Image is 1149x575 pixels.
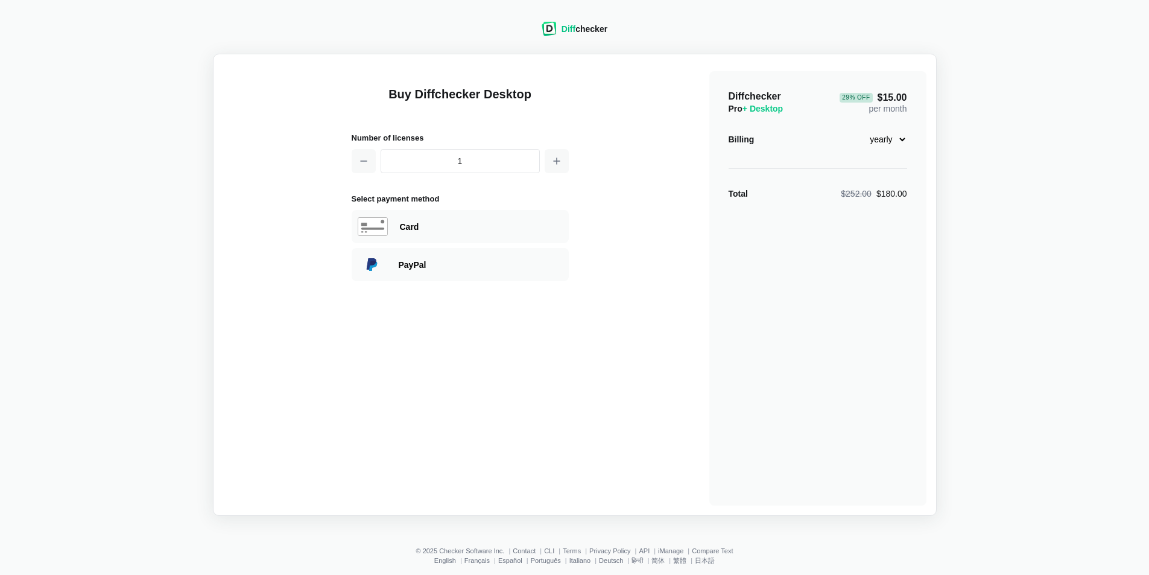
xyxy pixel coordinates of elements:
div: Paying with PayPal [399,259,563,271]
a: iManage [658,547,683,554]
a: 繁體 [673,557,686,564]
span: Pro [729,104,783,113]
span: $15.00 [840,93,907,103]
a: Compare Text [692,547,733,554]
a: Contact [513,547,536,554]
input: 1 [381,149,540,173]
li: © 2025 Checker Software Inc. [416,547,513,554]
div: Paying with Card [352,210,569,243]
span: + Desktop [742,104,783,113]
h2: Number of licenses [352,132,569,144]
span: Diffchecker [729,91,781,101]
a: Diffchecker logoDiffchecker [542,28,607,38]
a: English [434,557,456,564]
span: Diff [562,24,575,34]
h2: Select payment method [352,192,569,205]
a: Privacy Policy [589,547,630,554]
strong: Total [729,189,748,199]
a: 简体 [651,557,665,564]
div: per month [840,91,907,115]
a: CLI [544,547,554,554]
a: Terms [563,547,581,554]
div: 29 % Off [840,93,872,103]
div: checker [562,23,607,35]
a: Deutsch [599,557,623,564]
span: $252.00 [841,189,872,199]
div: Paying with Card [400,221,563,233]
a: 日本語 [695,557,715,564]
a: Français [464,557,490,564]
h1: Buy Diffchecker Desktop [352,86,569,117]
a: API [639,547,650,554]
div: Billing [729,133,755,145]
div: $180.00 [841,188,907,200]
div: Paying with PayPal [352,248,569,281]
a: हिन्दी [631,557,643,564]
a: Italiano [569,557,590,564]
a: Español [498,557,522,564]
img: Diffchecker logo [542,22,557,36]
a: Português [531,557,561,564]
